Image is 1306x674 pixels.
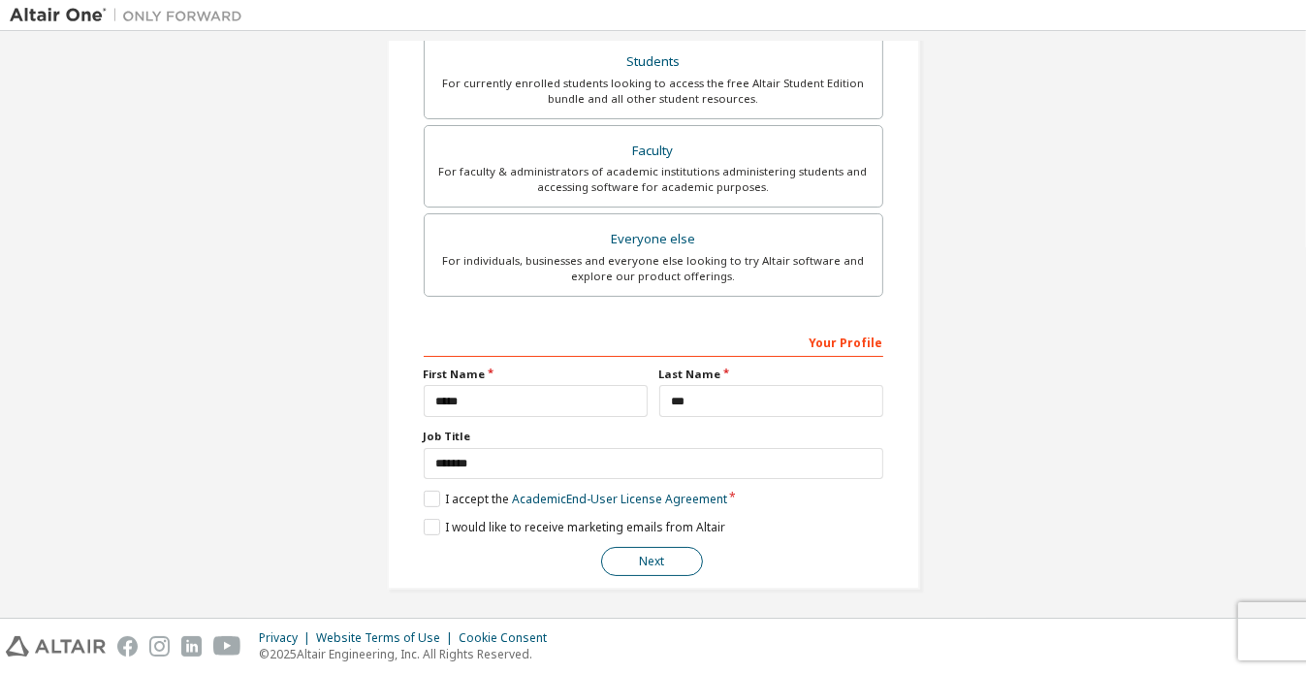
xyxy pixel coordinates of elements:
img: altair_logo.svg [6,636,106,657]
div: For faculty & administrators of academic institutions administering students and accessing softwa... [436,164,871,195]
div: Privacy [259,630,316,646]
p: © 2025 Altair Engineering, Inc. All Rights Reserved. [259,646,558,662]
label: I accept the [424,491,727,507]
div: Faculty [436,138,871,165]
label: First Name [424,367,648,382]
img: instagram.svg [149,636,170,657]
div: For individuals, businesses and everyone else looking to try Altair software and explore our prod... [436,253,871,284]
div: For currently enrolled students looking to access the free Altair Student Edition bundle and all ... [436,76,871,107]
div: Everyone else [436,226,871,253]
img: facebook.svg [117,636,138,657]
img: linkedin.svg [181,636,202,657]
label: Job Title [424,429,883,444]
label: Last Name [659,367,883,382]
img: Altair One [10,6,252,25]
div: Website Terms of Use [316,630,459,646]
div: Students [436,48,871,76]
div: Your Profile [424,326,883,357]
a: Academic End-User License Agreement [512,491,727,507]
img: youtube.svg [213,636,241,657]
div: Cookie Consent [459,630,558,646]
button: Next [601,547,703,576]
label: I would like to receive marketing emails from Altair [424,519,725,535]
